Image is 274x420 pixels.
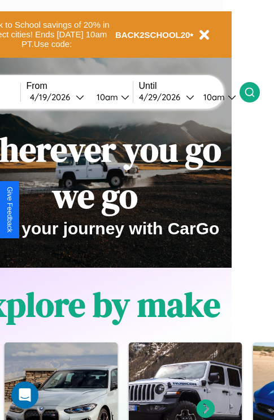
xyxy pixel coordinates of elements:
b: BACK2SCHOOL20 [115,30,190,40]
div: 4 / 19 / 2026 [30,92,76,102]
label: Until [139,81,240,91]
div: 4 / 29 / 2026 [139,92,186,102]
div: 10am [91,92,121,102]
div: 10am [198,92,228,102]
div: Open Intercom Messenger [11,382,38,409]
label: From [27,81,133,91]
div: Give Feedback [6,187,14,233]
button: 10am [88,91,133,103]
button: 10am [194,91,240,103]
button: 4/19/2026 [27,91,88,103]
